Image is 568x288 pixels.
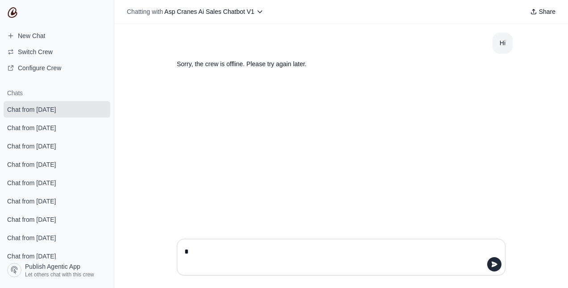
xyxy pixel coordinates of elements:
a: Chat from [DATE] [4,138,110,154]
span: Chat from [DATE] [7,252,56,261]
button: Share [526,5,559,18]
a: Configure Crew [4,61,110,75]
span: Chat from [DATE] [7,105,56,114]
section: Response [170,54,470,75]
span: Chat from [DATE] [7,215,56,224]
a: Chat from [DATE] [4,156,110,173]
span: Chat from [DATE] [7,160,56,169]
span: Chat from [DATE] [7,197,56,206]
a: Chat from [DATE] [4,193,110,209]
p: Sorry, the crew is offline. Please try again later. [177,59,463,69]
a: Chat from [DATE] [4,101,110,118]
button: Switch Crew [4,45,110,59]
span: Asp Cranes Ai Sales Chatbot V1 [164,8,255,15]
span: Switch Crew [18,47,53,56]
span: Let others chat with this crew [25,271,94,278]
button: Chatting with Asp Cranes Ai Sales Chatbot V1 [123,5,267,18]
span: New Chat [18,31,45,40]
span: Chat from [DATE] [7,233,56,242]
a: Chat from [DATE] [4,211,110,228]
span: Publish Agentic App [25,262,80,271]
a: Chat from [DATE] [4,119,110,136]
span: Chat from [DATE] [7,178,56,187]
span: Chat from [DATE] [7,123,56,132]
a: Chat from [DATE] [4,174,110,191]
a: Chat from [DATE] [4,248,110,264]
span: Chat from [DATE] [7,142,56,151]
a: New Chat [4,29,110,43]
a: Chat from [DATE] [4,229,110,246]
span: Share [539,7,555,16]
img: CrewAI Logo [7,7,18,18]
section: User message [493,33,513,54]
a: Publish Agentic App Let others chat with this crew [4,259,110,281]
div: Hi [500,38,505,48]
span: Configure Crew [18,64,61,72]
span: Chatting with [127,7,163,16]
